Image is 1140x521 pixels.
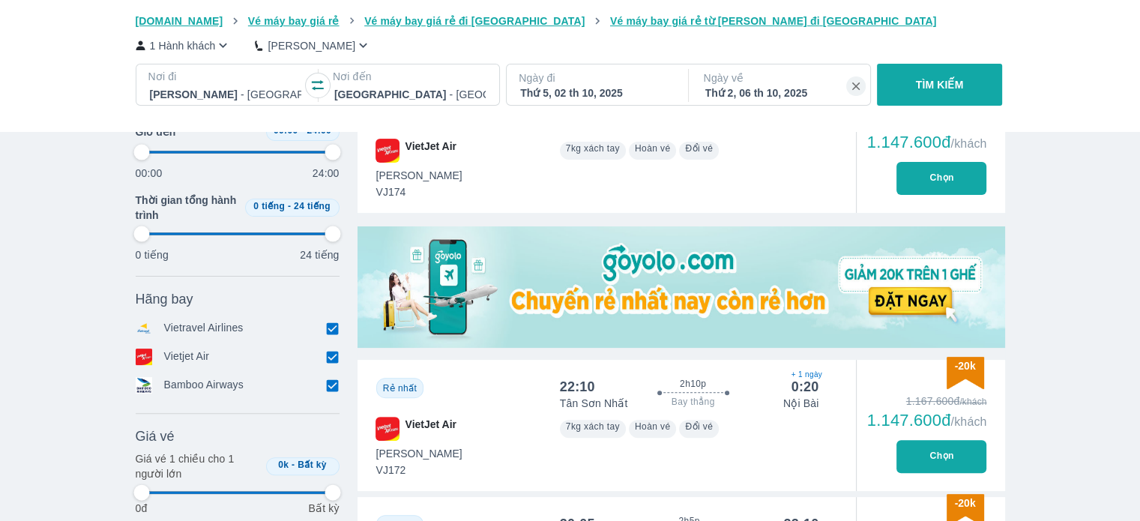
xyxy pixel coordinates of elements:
span: - [301,125,304,136]
p: Nơi đến [333,69,487,84]
span: 7kg xách tay [566,421,620,432]
span: VJ172 [376,463,462,478]
button: [PERSON_NAME] [255,37,371,53]
span: 7kg xách tay [566,143,620,154]
span: Hoàn vé [635,421,671,432]
span: -20k [954,497,975,509]
span: 2h10p [680,378,706,390]
img: media-0 [358,226,1005,348]
img: discount [947,357,984,389]
p: 00:00 [136,166,163,181]
img: VJ [376,139,399,163]
button: Chọn [896,440,986,473]
div: 1.147.600đ [867,412,987,430]
span: -20k [954,360,975,372]
p: 0 tiếng [136,247,169,262]
span: [DOMAIN_NAME] [136,15,223,27]
span: Hãng bay [136,290,193,308]
p: Ngày đi [519,70,673,85]
span: + 1 ngày [791,369,819,381]
span: - [288,201,291,211]
span: VietJet Air [405,139,456,163]
span: Đổi vé [685,143,713,154]
p: Bất kỳ [308,501,339,516]
nav: breadcrumb [136,13,1005,28]
div: 0:20 [791,378,819,396]
span: /khách [950,137,986,150]
span: 0 tiếng [253,201,285,211]
span: Giá vé [136,427,175,445]
span: /khách [950,415,986,428]
span: Đổi vé [685,421,713,432]
p: Ngày về [704,70,858,85]
p: 24:00 [313,166,340,181]
p: [PERSON_NAME] [268,38,355,53]
span: 24 tiếng [294,201,331,211]
span: Vé máy bay giá rẻ đi [GEOGRAPHIC_DATA] [364,15,585,27]
span: VietJet Air [405,417,456,441]
p: 24 tiếng [300,247,339,262]
span: 00:00 [274,125,298,136]
p: Nội Bài [783,396,818,411]
div: 1.167.600đ [867,394,987,409]
p: Bamboo Airways [164,377,244,394]
img: VJ [376,417,399,441]
p: Vietravel Airlines [164,320,244,337]
span: Vé máy bay giá rẻ từ [PERSON_NAME] đi [GEOGRAPHIC_DATA] [610,15,937,27]
span: 24:00 [307,125,331,136]
button: TÌM KIẾM [877,64,1002,106]
span: VJ174 [376,184,462,199]
span: Thời gian tổng hành trình [136,193,239,223]
span: Vé máy bay giá rẻ [248,15,340,27]
button: 1 Hành khách [136,37,232,53]
p: 1 Hành khách [150,38,216,53]
div: Thứ 2, 06 th 10, 2025 [705,85,857,100]
span: 0k [278,460,289,470]
p: Nơi đi [148,69,303,84]
p: TÌM KIẾM [916,77,964,92]
span: [PERSON_NAME] [376,168,462,183]
span: Bất kỳ [298,460,327,470]
span: Rẻ nhất [383,383,417,394]
p: 0đ [136,501,148,516]
button: Chọn [896,162,986,195]
div: 1.147.600đ [867,133,987,151]
p: Vietjet Air [164,349,210,365]
p: Giá vé 1 chiều cho 1 người lớn [136,451,260,481]
span: Giờ đến [136,124,176,139]
p: Tân Sơn Nhất [560,396,628,411]
div: 22:10 [560,378,595,396]
span: - [292,460,295,470]
div: Thứ 5, 02 th 10, 2025 [520,85,672,100]
span: Hoàn vé [635,143,671,154]
span: [PERSON_NAME] [376,446,462,461]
